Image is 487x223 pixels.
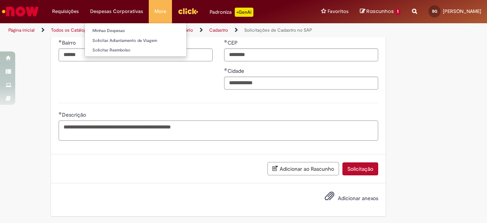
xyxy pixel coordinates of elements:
ul: Trilhas de página [6,23,319,37]
span: Favoritos [328,8,349,15]
button: Adicionar ao Rascunho [267,162,339,175]
span: Obrigatório Preenchido [59,112,62,115]
img: click_logo_yellow_360x200.png [178,5,198,17]
a: Página inicial [8,27,35,33]
span: Bairro [62,39,77,46]
span: Obrigatório Preenchido [59,40,62,43]
button: Adicionar anexos [323,189,336,207]
a: Solicitar Reembolso [85,46,186,55]
div: Padroniza [210,8,253,17]
input: CEP [224,48,378,61]
span: Obrigatório Preenchido [224,40,228,43]
input: Cidade [224,77,378,90]
span: [PERSON_NAME] [443,8,481,14]
span: Despesas Corporativas [90,8,143,15]
a: Minhas Despesas [85,27,186,35]
span: BG [432,9,437,14]
img: ServiceNow [1,4,40,19]
a: Solicitações de Cadastro no SAP [244,27,312,33]
a: Todos os Catálogos [51,27,91,33]
span: Adicionar anexos [338,195,378,202]
a: Cadastro [209,27,228,33]
span: More [154,8,166,15]
span: Rascunhos [366,8,394,15]
a: Solicitar Adiantamento de Viagem [85,37,186,45]
p: +GenAi [235,8,253,17]
span: Cidade [228,67,246,74]
a: Rascunhos [360,8,401,15]
span: Requisições [52,8,79,15]
span: Descrição [62,111,88,118]
span: CEP [228,39,239,46]
textarea: Descrição [59,120,378,141]
ul: Despesas Corporativas [84,23,187,57]
span: 1 [395,8,401,15]
input: Bairro [59,48,213,61]
button: Solicitação [342,162,378,175]
span: Obrigatório Preenchido [224,68,228,71]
